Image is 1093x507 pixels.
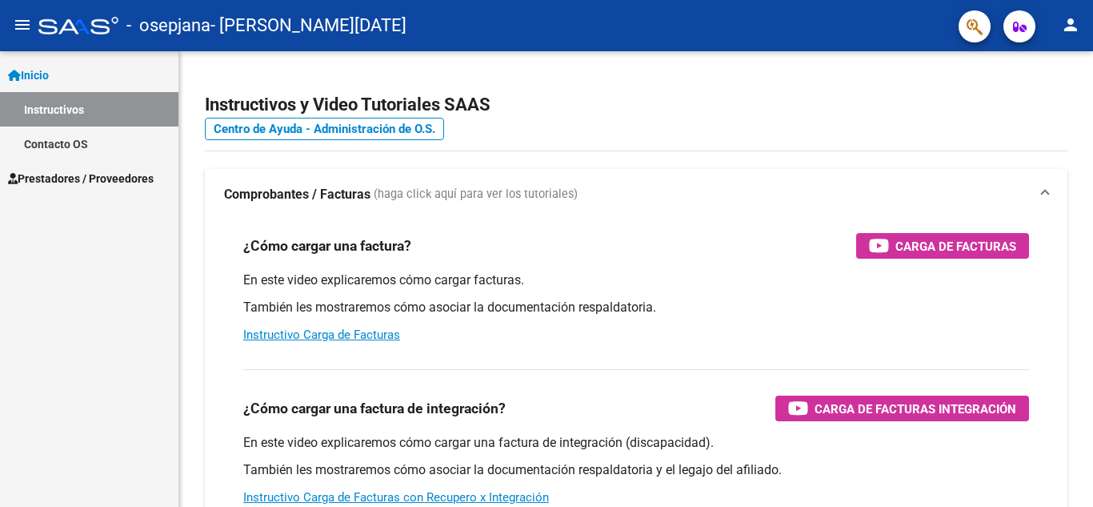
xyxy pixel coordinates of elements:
[856,233,1029,259] button: Carga de Facturas
[8,170,154,187] span: Prestadores / Proveedores
[895,236,1016,256] span: Carga de Facturas
[243,299,1029,316] p: También les mostraremos cómo asociar la documentación respaldatoria.
[1061,15,1080,34] mat-icon: person
[243,272,1029,289] p: En este video explicaremos cómo cargar facturas.
[224,186,370,203] strong: Comprobantes / Facturas
[243,434,1029,452] p: En este video explicaremos cómo cargar una factura de integración (discapacidad).
[243,461,1029,479] p: También les mostraremos cómo asociar la documentación respaldatoria y el legajo del afiliado.
[374,186,578,203] span: (haga click aquí para ver los tutoriales)
[1039,453,1077,491] iframe: Intercom live chat
[205,169,1067,220] mat-expansion-panel-header: Comprobantes / Facturas (haga click aquí para ver los tutoriales)
[243,397,506,420] h3: ¿Cómo cargar una factura de integración?
[8,66,49,84] span: Inicio
[126,8,210,43] span: - osepjana
[243,490,549,505] a: Instructivo Carga de Facturas con Recupero x Integración
[243,328,400,342] a: Instructivo Carga de Facturas
[13,15,32,34] mat-icon: menu
[205,118,444,140] a: Centro de Ayuda - Administración de O.S.
[243,235,411,257] h3: ¿Cómo cargar una factura?
[210,8,406,43] span: - [PERSON_NAME][DATE]
[205,90,1067,120] h2: Instructivos y Video Tutoriales SAAS
[775,396,1029,421] button: Carga de Facturas Integración
[815,399,1016,419] span: Carga de Facturas Integración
